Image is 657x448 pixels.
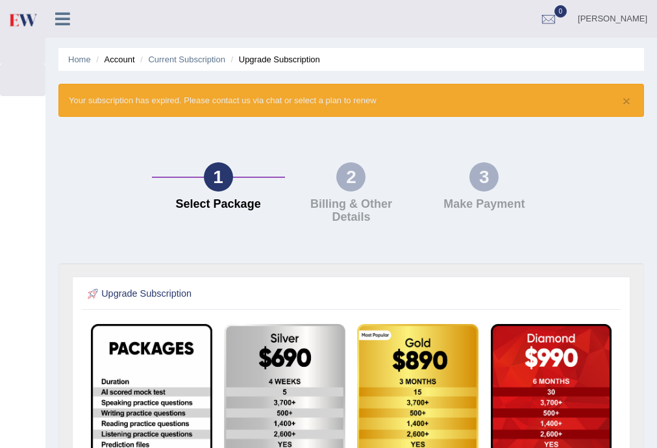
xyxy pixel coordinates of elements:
[228,53,320,66] li: Upgrade Subscription
[424,198,544,211] h4: Make Payment
[469,162,499,192] div: 3
[85,286,415,303] h2: Upgrade Subscription
[158,198,279,211] h4: Select Package
[148,55,225,64] a: Current Subscription
[291,198,412,224] h4: Billing & Other Details
[58,84,644,117] div: Your subscription has expired. Please contact us via chat or select a plan to renew
[68,55,91,64] a: Home
[554,5,567,18] span: 0
[336,162,366,192] div: 2
[204,162,233,192] div: 1
[623,94,630,108] button: ×
[93,53,134,66] li: Account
